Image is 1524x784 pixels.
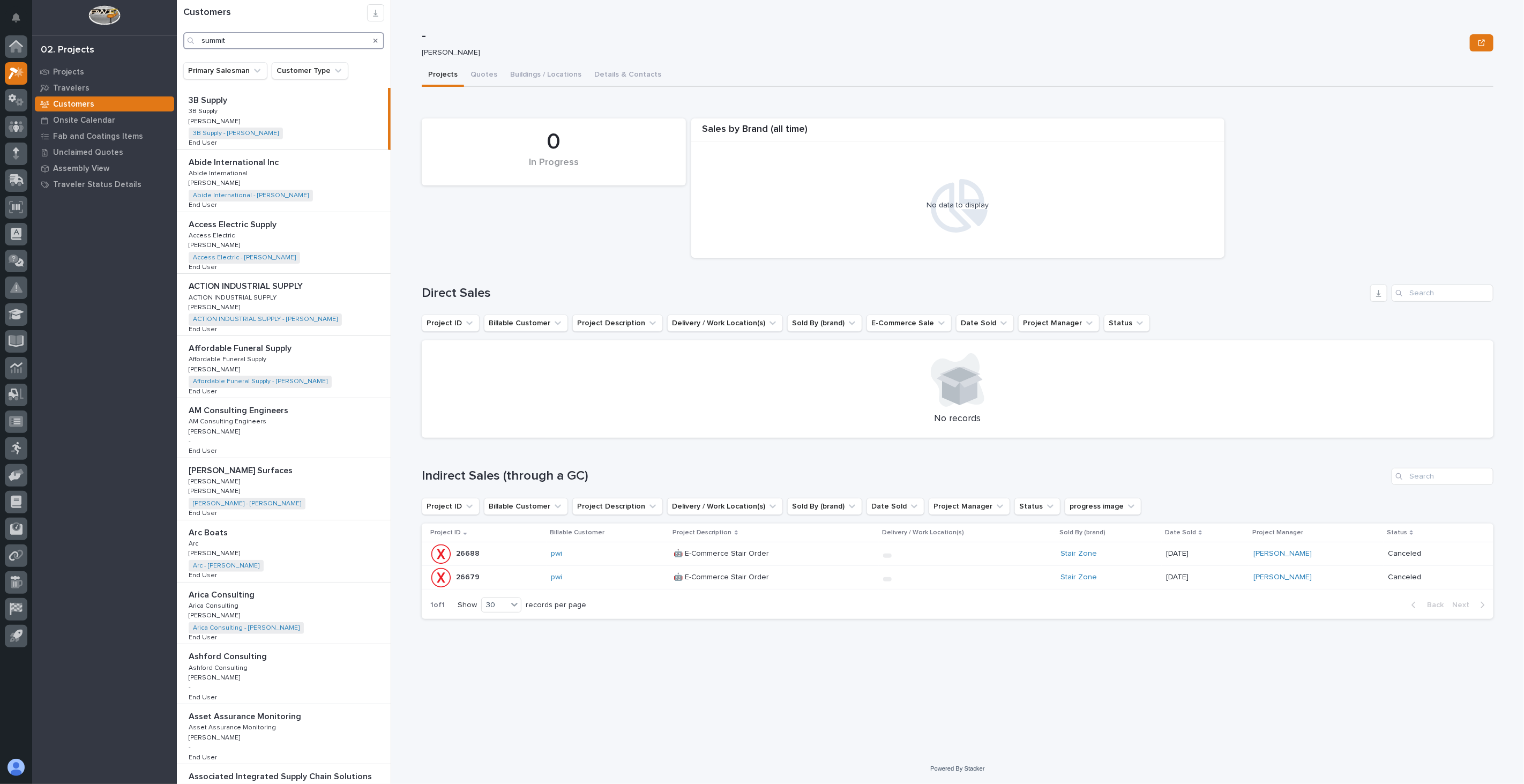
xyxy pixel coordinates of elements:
a: Affordable Funeral SupplyAffordable Funeral Supply Affordable Funeral SupplyAffordable Funeral Su... [177,336,391,398]
p: Fab and Coatings Items [53,132,143,141]
p: Assembly View [53,164,109,174]
p: Access Electric Supply [189,218,279,230]
a: Stair Zone [1060,573,1097,582]
a: AM Consulting EngineersAM Consulting Engineers AM Consulting EngineersAM Consulting Engineers [PE... [177,398,391,458]
p: AM Consulting Engineers [189,416,268,425]
p: End User [189,262,219,271]
button: Back [1403,600,1448,610]
a: Travelers [32,80,177,96]
div: Sales by Brand (all time) [691,124,1224,141]
a: Projects [32,64,177,80]
a: pwi [551,549,562,558]
tr: 2667926679 pwi 🤖 E-Commerce Stair Order🤖 E-Commerce Stair Order Stair Zone [DATE][PERSON_NAME] Ca... [422,566,1493,589]
p: [PERSON_NAME] [189,672,242,682]
p: End User [189,324,219,333]
p: Asset Assurance Monitoring [189,710,303,722]
p: [PERSON_NAME] [189,732,242,742]
p: 🤖 E-Commerce Stair Order [674,547,772,558]
p: Sold By (brand) [1059,527,1105,539]
p: [PERSON_NAME] [189,548,242,557]
p: Delivery / Work Location(s) [882,527,964,539]
span: Next [1452,600,1476,610]
p: Ashford Consulting [189,662,250,672]
div: 30 [482,600,507,611]
p: 26679 [456,571,482,582]
a: 3B Supply - [PERSON_NAME] [193,130,279,137]
button: Sold By (brand) [787,498,862,515]
a: Abide International IncAbide International Inc Abide InternationalAbide International [PERSON_NAM... [177,150,391,212]
a: Affordable Funeral Supply - [PERSON_NAME] [193,378,327,385]
a: Arc BoatsArc Boats ArcArc [PERSON_NAME][PERSON_NAME] Arc - [PERSON_NAME] End UserEnd User [177,520,391,583]
a: ACTION INDUSTRIAL SUPPLY - [PERSON_NAME] [193,316,338,323]
p: End User [189,137,219,147]
p: 3B Supply [189,106,220,115]
p: [DATE] [1166,549,1245,558]
p: Affordable Funeral Supply [189,354,268,363]
button: Billable Customer [484,315,568,332]
p: Canceled [1388,549,1476,558]
button: Primary Salesman [183,62,267,79]
p: Unclaimed Quotes [53,148,123,158]
p: Projects [53,68,84,77]
button: Project Description [572,498,663,515]
button: progress image [1065,498,1141,515]
button: Details & Contacts [588,64,668,87]
a: Arc - [PERSON_NAME] [193,562,259,570]
p: Status [1387,527,1407,539]
button: Notifications [5,6,27,29]
a: 3B Supply3B Supply 3B Supply3B Supply [PERSON_NAME][PERSON_NAME] 3B Supply - [PERSON_NAME] End Us... [177,88,391,150]
p: [PERSON_NAME] [189,426,242,436]
button: Buildings / Locations [504,64,588,87]
p: Arc Boats [189,526,230,538]
button: Customer Type [272,62,348,79]
p: Onsite Calendar [53,116,115,125]
p: Project Description [673,527,732,539]
div: Search [1392,285,1493,302]
button: Project Manager [929,498,1010,515]
a: pwi [551,573,562,582]
button: users-avatar [5,756,27,779]
a: Onsite Calendar [32,112,177,128]
p: End User [189,445,219,455]
p: Arc [189,538,200,548]
p: Asset Assurance Monitoring [189,722,278,731]
tr: 2668826688 pwi 🤖 E-Commerce Stair Order🤖 E-Commerce Stair Order Stair Zone [DATE][PERSON_NAME] Ca... [422,542,1493,565]
p: End User [189,199,219,209]
p: 3B Supply [189,93,229,106]
h1: Direct Sales [422,286,1366,301]
div: No data to display [697,201,1219,210]
button: Status [1104,315,1150,332]
button: Project Manager [1018,315,1100,332]
button: Project ID [422,498,480,515]
p: End User [189,507,219,517]
input: Search [1392,468,1493,485]
a: ACTION INDUSTRIAL SUPPLYACTION INDUSTRIAL SUPPLY ACTION INDUSTRIAL SUPPLYACTION INDUSTRIAL SUPPLY... [177,274,391,336]
a: Ashford ConsultingAshford Consulting Ashford ConsultingAshford Consulting [PERSON_NAME][PERSON_NA... [177,644,391,704]
p: [PERSON_NAME] [189,116,242,125]
button: Billable Customer [484,498,568,515]
button: Date Sold [866,498,924,515]
button: Next [1448,600,1493,610]
p: Project Manager [1252,527,1303,539]
p: [PERSON_NAME] [189,240,242,249]
p: [PERSON_NAME] Surfaces [189,464,295,476]
div: 0 [440,129,668,155]
p: AM Consulting Engineers [189,404,290,416]
button: Projects [422,64,464,87]
button: Delivery / Work Location(s) [667,498,783,515]
button: Date Sold [956,315,1014,332]
p: ACTION INDUSTRIAL SUPPLY [189,292,279,302]
a: Traveler Status Details [32,176,177,192]
p: 🤖 E-Commerce Stair Order [674,571,772,582]
p: [PERSON_NAME] [422,48,1461,57]
a: Arica Consulting - [PERSON_NAME] [193,624,300,632]
p: Abide International Inc [189,155,281,168]
span: Back [1421,600,1444,610]
p: Traveler Status Details [53,180,141,190]
button: E-Commerce Sale [866,315,952,332]
p: Arica Consulting [189,600,241,610]
p: Date Sold [1165,527,1196,539]
p: Travelers [53,84,89,93]
p: ACTION INDUSTRIAL SUPPLY [189,279,305,292]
